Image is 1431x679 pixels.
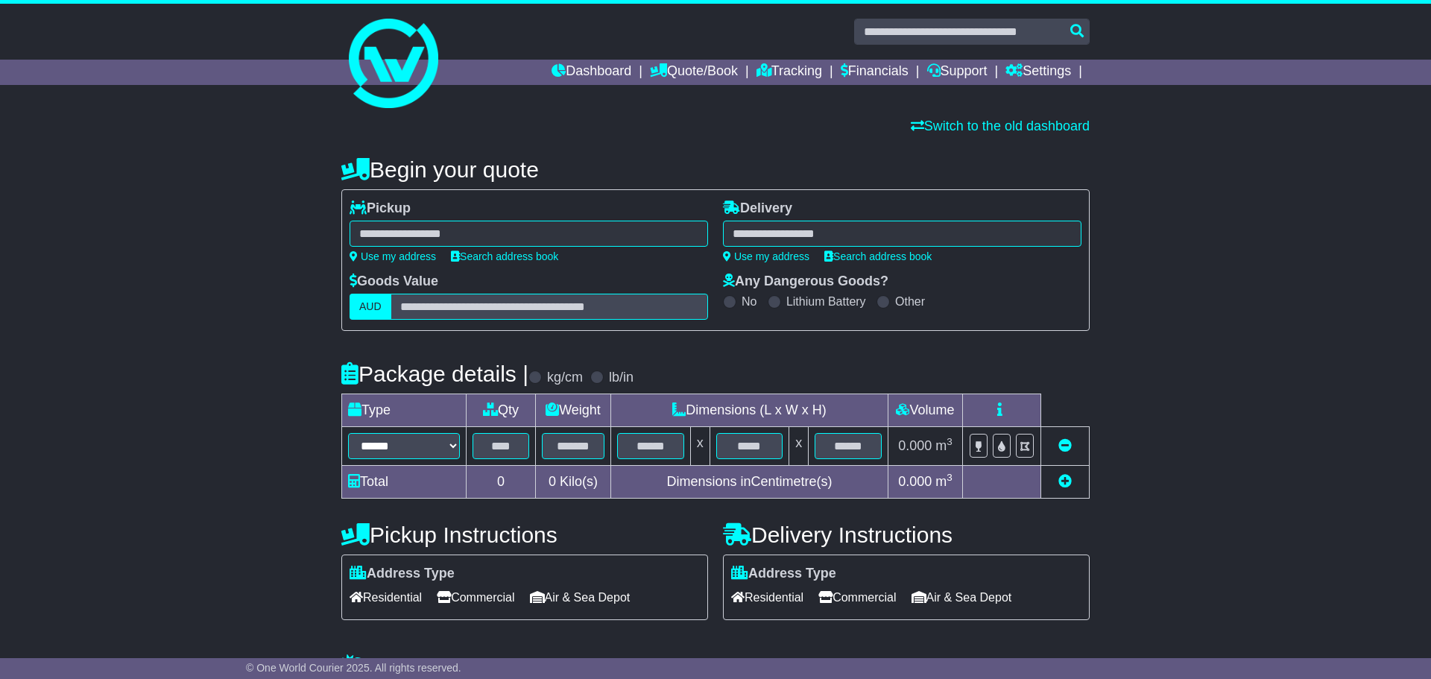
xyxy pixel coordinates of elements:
span: Commercial [437,586,514,609]
h4: Package details | [341,361,528,386]
sup: 3 [947,436,953,447]
a: Use my address [723,250,809,262]
td: x [690,427,710,466]
span: Residential [731,586,803,609]
span: Air & Sea Depot [912,586,1012,609]
td: Total [342,466,467,499]
td: 0 [467,466,536,499]
td: Weight [536,394,611,427]
span: m [935,474,953,489]
label: Other [895,294,925,309]
a: Tracking [756,60,822,85]
h4: Pickup Instructions [341,522,708,547]
a: Add new item [1058,474,1072,489]
label: Address Type [731,566,836,582]
h4: Begin your quote [341,157,1090,182]
a: Use my address [350,250,436,262]
label: lb/in [609,370,634,386]
span: m [935,438,953,453]
a: Support [927,60,988,85]
span: 0.000 [898,438,932,453]
h4: Delivery Instructions [723,522,1090,547]
label: Delivery [723,200,792,217]
label: Address Type [350,566,455,582]
a: Remove this item [1058,438,1072,453]
td: x [789,427,809,466]
a: Search address book [824,250,932,262]
label: Pickup [350,200,411,217]
h4: Warranty & Insurance [341,654,1090,678]
label: Lithium Battery [786,294,866,309]
a: Settings [1005,60,1071,85]
td: Qty [467,394,536,427]
span: 0 [549,474,556,489]
span: Air & Sea Depot [530,586,631,609]
a: Search address book [451,250,558,262]
label: AUD [350,294,391,320]
a: Financials [841,60,909,85]
td: Dimensions (L x W x H) [610,394,888,427]
a: Quote/Book [650,60,738,85]
a: Dashboard [552,60,631,85]
label: Any Dangerous Goods? [723,274,888,290]
td: Kilo(s) [536,466,611,499]
span: 0.000 [898,474,932,489]
span: Residential [350,586,422,609]
label: kg/cm [547,370,583,386]
span: © One World Courier 2025. All rights reserved. [246,662,461,674]
td: Type [342,394,467,427]
label: Goods Value [350,274,438,290]
td: Volume [888,394,962,427]
span: Commercial [818,586,896,609]
a: Switch to the old dashboard [911,119,1090,133]
sup: 3 [947,472,953,483]
label: No [742,294,756,309]
td: Dimensions in Centimetre(s) [610,466,888,499]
